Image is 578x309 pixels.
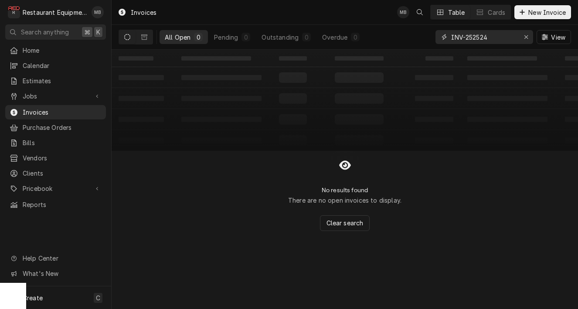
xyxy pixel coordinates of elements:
a: Purchase Orders [5,120,106,135]
a: Go to Jobs [5,89,106,103]
span: Help Center [23,254,101,263]
input: Keyword search [451,30,517,44]
span: Pricebook [23,184,88,193]
div: Outstanding [262,33,299,42]
button: View [537,30,571,44]
span: New Invoice [527,8,568,17]
div: 0 [196,33,201,42]
div: MB [92,6,104,18]
div: Matthew Brunty's Avatar [397,6,409,18]
span: ‌ [467,56,537,61]
p: There are no open invoices to display. [288,196,401,205]
span: Home [23,46,102,55]
div: R [8,6,20,18]
button: Open search [413,5,427,19]
div: Pending [214,33,238,42]
div: 0 [243,33,248,42]
span: What's New [23,269,101,278]
table: All Open Invoices List Loading [112,50,578,151]
a: Calendar [5,58,106,73]
a: Vendors [5,151,106,165]
div: Matthew Brunty's Avatar [92,6,104,18]
div: Table [448,8,465,17]
a: Go to Help Center [5,251,106,265]
div: All Open [165,33,190,42]
div: 0 [353,33,358,42]
span: C [96,293,100,302]
span: ‌ [119,56,153,61]
button: Search anything⌘K [5,24,106,40]
span: ‌ [181,56,251,61]
span: Jobs [23,92,88,101]
span: Estimates [23,76,102,85]
span: Calendar [23,61,102,70]
a: Bills [5,136,106,150]
span: Invoices [23,108,102,117]
span: View [549,33,567,42]
a: Estimates [5,74,106,88]
span: Search anything [21,27,69,37]
a: Go to What's New [5,266,106,281]
span: K [96,27,100,37]
div: Restaurant Equipment Diagnostics's Avatar [8,6,20,18]
div: Overdue [322,33,347,42]
div: Restaurant Equipment Diagnostics [23,8,87,17]
button: New Invoice [514,5,571,19]
span: Bills [23,138,102,147]
a: Go to Pricebook [5,181,106,196]
span: ‌ [425,56,453,61]
div: MB [397,6,409,18]
span: ‌ [335,56,384,61]
span: Reports [23,200,102,209]
a: Reports [5,197,106,212]
a: Invoices [5,105,106,119]
div: Cards [488,8,505,17]
button: Erase input [519,30,533,44]
span: ⌘ [84,27,90,37]
button: Clear search [320,215,370,231]
a: Home [5,43,106,58]
span: Vendors [23,153,102,163]
a: Clients [5,166,106,180]
span: Clients [23,169,102,178]
span: Purchase Orders [23,123,102,132]
span: Clear search [325,218,365,228]
span: ‌ [279,56,307,61]
span: Create [23,294,43,302]
div: 0 [304,33,309,42]
h2: No results found [322,187,368,194]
